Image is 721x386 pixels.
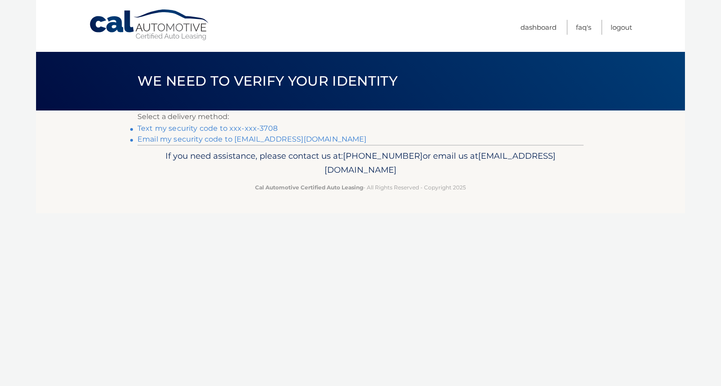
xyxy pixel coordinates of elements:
[143,183,578,192] p: - All Rights Reserved - Copyright 2025
[520,20,557,35] a: Dashboard
[89,9,210,41] a: Cal Automotive
[137,73,397,89] span: We need to verify your identity
[576,20,591,35] a: FAQ's
[137,135,367,143] a: Email my security code to [EMAIL_ADDRESS][DOMAIN_NAME]
[143,149,578,178] p: If you need assistance, please contact us at: or email us at
[137,110,584,123] p: Select a delivery method:
[343,151,423,161] span: [PHONE_NUMBER]
[137,124,278,133] a: Text my security code to xxx-xxx-3708
[255,184,363,191] strong: Cal Automotive Certified Auto Leasing
[611,20,632,35] a: Logout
